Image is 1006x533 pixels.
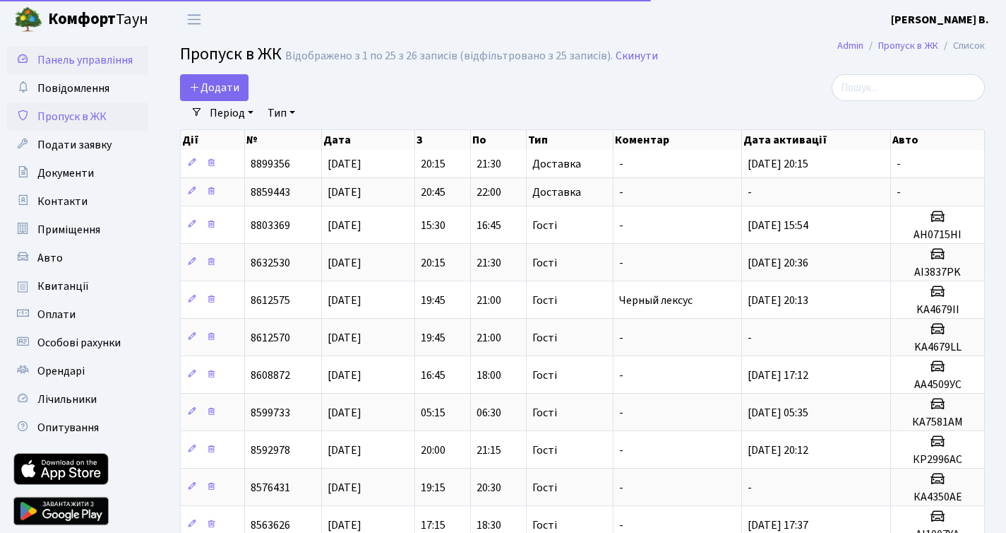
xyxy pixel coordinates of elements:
span: 20:00 [421,443,445,458]
span: [DATE] 20:13 [748,293,808,308]
span: [DATE] [328,255,361,271]
a: Додати [180,74,248,101]
span: 8612575 [251,293,290,308]
span: - [748,184,752,200]
input: Пошук... [832,74,985,101]
a: [PERSON_NAME] В. [891,11,989,28]
span: - [619,184,623,200]
a: Пропуск в ЖК [878,38,938,53]
span: Гості [532,257,557,269]
a: Квитанції [7,272,148,300]
a: Особові рахунки [7,329,148,357]
span: - [748,480,752,496]
a: Період [204,101,259,125]
span: Пропуск в ЖК [37,109,107,124]
h5: АI3837PK [897,266,978,279]
th: Дата активації [742,130,892,150]
span: 18:00 [477,368,501,383]
span: Гості [532,295,557,306]
li: Список [938,38,985,54]
span: 18:30 [477,517,501,533]
th: По [471,130,527,150]
th: Дата [322,130,415,150]
span: 06:30 [477,405,501,421]
span: 21:30 [477,156,501,172]
span: Оплати [37,307,76,322]
span: 15:30 [421,218,445,233]
span: [DATE] [328,156,361,172]
span: - [897,184,901,200]
span: [DATE] [328,330,361,346]
span: [DATE] 17:37 [748,517,808,533]
span: [DATE] 05:35 [748,405,808,421]
button: Переключити навігацію [176,8,212,31]
div: Відображено з 1 по 25 з 26 записів (відфільтровано з 25 записів). [285,49,613,63]
a: Лічильники [7,385,148,414]
span: Авто [37,250,63,266]
th: Коментар [613,130,742,150]
span: 8632530 [251,255,290,271]
a: Орендарі [7,357,148,385]
span: 8592978 [251,443,290,458]
span: [DATE] [328,218,361,233]
h5: KA4679II [897,303,978,317]
span: 17:15 [421,517,445,533]
span: 16:45 [477,218,501,233]
span: - [619,405,623,421]
span: - [619,218,623,233]
span: 21:00 [477,330,501,346]
span: Доставка [532,158,581,170]
th: З [415,130,471,150]
span: Приміщення [37,222,100,238]
span: Пропуск в ЖК [180,42,282,66]
a: Опитування [7,414,148,442]
span: [DATE] 20:15 [748,156,808,172]
span: 8608872 [251,368,290,383]
span: - [619,517,623,533]
a: Оплати [7,300,148,329]
span: [DATE] [328,405,361,421]
span: Гості [532,370,557,381]
span: Опитування [37,420,99,435]
span: Гості [532,445,557,456]
span: [DATE] 20:36 [748,255,808,271]
span: Подати заявку [37,137,112,153]
span: 8899356 [251,156,290,172]
a: Пропуск в ЖК [7,102,148,131]
span: - [619,480,623,496]
a: Admin [837,38,863,53]
a: Повідомлення [7,74,148,102]
span: Гості [532,332,557,344]
span: 22:00 [477,184,501,200]
span: 19:45 [421,330,445,346]
span: Таун [48,8,148,32]
span: Гості [532,482,557,493]
span: 20:45 [421,184,445,200]
span: Доставка [532,187,581,198]
span: 21:15 [477,443,501,458]
span: 8859443 [251,184,290,200]
h5: КР2996АС [897,453,978,467]
b: [PERSON_NAME] В. [891,12,989,28]
span: 19:45 [421,293,445,308]
span: [DATE] [328,480,361,496]
span: [DATE] [328,443,361,458]
span: [DATE] [328,368,361,383]
a: Подати заявку [7,131,148,159]
span: 8803369 [251,218,290,233]
span: - [748,330,752,346]
th: Авто [891,130,985,150]
span: [DATE] 17:12 [748,368,808,383]
span: - [619,368,623,383]
h5: АА4509УС [897,378,978,392]
span: 20:15 [421,255,445,271]
h5: КА4350АЕ [897,491,978,504]
span: Гості [532,407,557,418]
span: Орендарі [37,363,85,379]
span: 21:30 [477,255,501,271]
a: Скинути [616,49,658,63]
span: Контакти [37,194,88,209]
span: 8576431 [251,480,290,496]
span: 21:00 [477,293,501,308]
span: Документи [37,165,94,181]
